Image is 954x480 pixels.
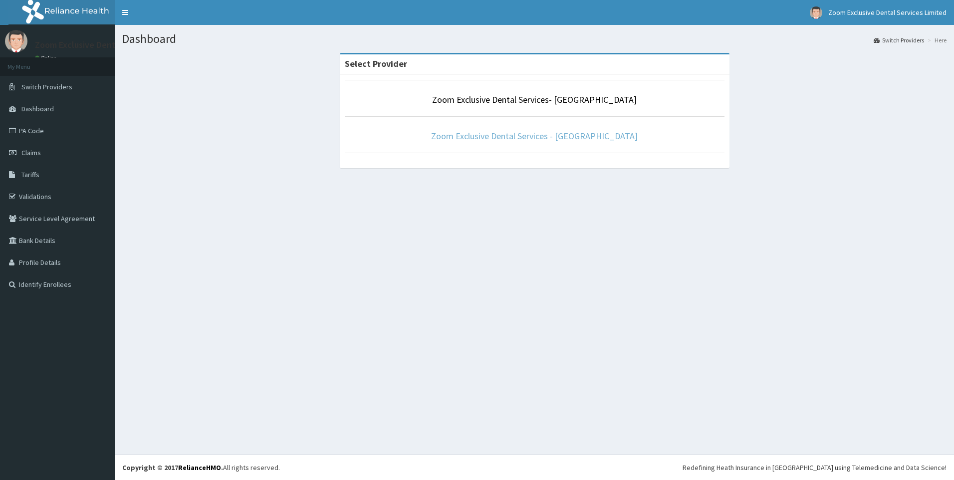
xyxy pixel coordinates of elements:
[122,32,947,45] h1: Dashboard
[35,54,59,61] a: Online
[21,148,41,157] span: Claims
[122,463,223,472] strong: Copyright © 2017 .
[828,8,947,17] span: Zoom Exclusive Dental Services Limited
[21,82,72,91] span: Switch Providers
[115,455,954,480] footer: All rights reserved.
[810,6,822,19] img: User Image
[874,36,924,44] a: Switch Providers
[345,58,407,69] strong: Select Provider
[432,94,637,105] a: Zoom Exclusive Dental Services- [GEOGRAPHIC_DATA]
[5,30,27,52] img: User Image
[178,463,221,472] a: RelianceHMO
[925,36,947,44] li: Here
[21,170,39,179] span: Tariffs
[683,463,947,473] div: Redefining Heath Insurance in [GEOGRAPHIC_DATA] using Telemedicine and Data Science!
[431,130,638,142] a: Zoom Exclusive Dental Services - [GEOGRAPHIC_DATA]
[21,104,54,113] span: Dashboard
[35,40,189,49] p: Zoom Exclusive Dental Services Limited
